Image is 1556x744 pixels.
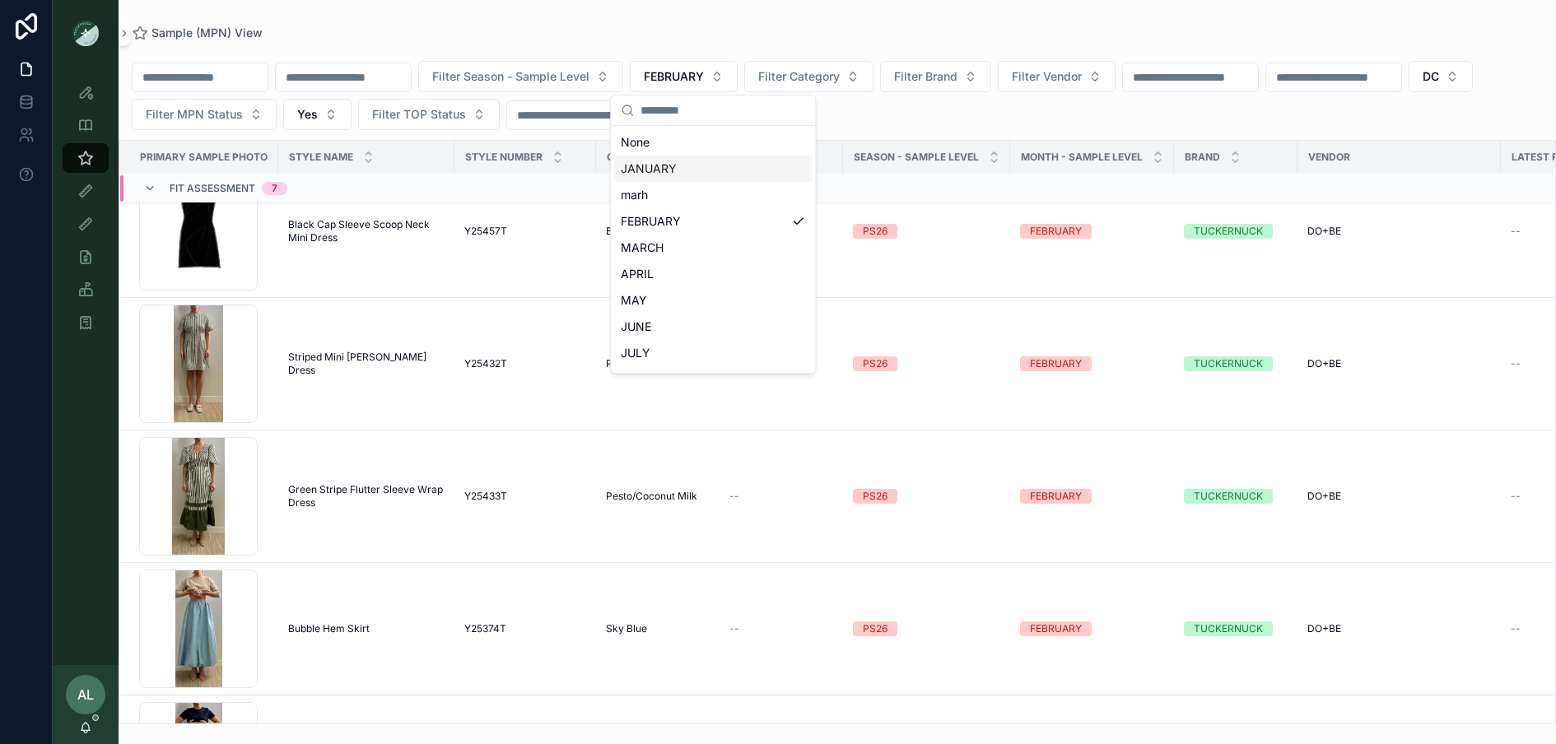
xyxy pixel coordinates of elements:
[1307,622,1341,635] span: DO+BE
[758,68,840,85] span: Filter Category
[288,622,370,635] span: Bubble Hem Skirt
[288,351,445,377] a: Striped Mini [PERSON_NAME] Dress
[606,225,632,238] span: Black
[53,66,119,359] div: scrollable content
[1511,622,1521,635] span: --
[1194,489,1263,504] div: TUCKERNUCK
[614,182,812,208] div: marh
[72,20,99,46] img: App logo
[464,622,506,635] span: Y25374T
[729,490,739,503] span: --
[288,483,445,509] a: Green Stripe Flutter Sleeve Wrap Dress
[1409,61,1473,92] button: Select Button
[151,25,263,41] span: Sample (MPN) View
[854,151,979,164] span: Season - Sample Level
[464,357,507,370] span: Y25432T
[614,261,812,287] div: APRIL
[289,151,353,164] span: Style Name
[1511,490,1521,503] span: --
[606,357,710,370] a: Pesto/Coconut Milk
[607,151,641,164] span: Color
[614,156,812,182] div: JANUARY
[464,357,586,370] a: Y25432T
[1307,357,1491,370] a: DO+BE
[744,61,874,92] button: Select Button
[288,218,445,244] a: Black Cap Sleeve Scoop Neck Mini Dress
[614,287,812,314] div: MAY
[614,129,812,156] div: None
[464,490,507,503] span: Y25433T
[611,126,815,373] div: Suggestions
[614,208,812,235] div: FEBRUARY
[606,490,710,503] a: Pesto/Coconut Milk
[853,356,1000,371] a: PS26
[1030,489,1082,504] div: FEBRUARY
[614,340,812,366] div: JULY
[464,225,586,238] a: Y25457T
[1184,224,1288,239] a: TUCKERNUCK
[853,621,1000,636] a: PS26
[1184,621,1288,636] a: TUCKERNUCK
[358,99,500,130] button: Select Button
[1020,621,1164,636] a: FEBRUARY
[863,621,887,636] div: PS26
[1308,151,1350,164] span: Vendor
[77,685,94,704] span: AL
[614,366,812,393] div: AUGUST
[288,622,445,635] a: Bubble Hem Skirt
[1307,225,1491,238] a: DO+BE
[1307,622,1491,635] a: DO+BE
[170,182,255,195] span: Fit Assessment
[132,99,277,130] button: Select Button
[1012,68,1082,85] span: Filter Vendor
[863,224,887,239] div: PS26
[606,225,710,238] a: Black
[1511,357,1521,370] span: --
[432,68,589,85] span: Filter Season - Sample Level
[606,490,697,503] span: Pesto/Coconut Milk
[297,106,318,123] span: Yes
[894,68,957,85] span: Filter Brand
[140,151,268,164] span: PRIMARY SAMPLE PHOTO
[863,489,887,504] div: PS26
[630,61,738,92] button: Select Button
[1020,224,1164,239] a: FEBRUARY
[272,182,277,195] div: 7
[614,314,812,340] div: JUNE
[1021,151,1143,164] span: MONTH - SAMPLE LEVEL
[464,490,586,503] a: Y25433T
[606,622,710,635] a: Sky Blue
[1184,489,1288,504] a: TUCKERNUCK
[729,622,739,635] span: --
[606,622,647,635] span: Sky Blue
[464,622,586,635] a: Y25374T
[1511,225,1521,238] span: --
[1030,224,1082,239] div: FEBRUARY
[1030,621,1082,636] div: FEBRUARY
[729,490,833,503] a: --
[146,106,243,123] span: Filter MPN Status
[1020,356,1164,371] a: FEBRUARY
[1307,225,1341,238] span: DO+BE
[418,61,623,92] button: Select Button
[1194,621,1263,636] div: TUCKERNUCK
[644,68,704,85] span: FEBRUARY
[853,489,1000,504] a: PS26
[1307,490,1491,503] a: DO+BE
[1307,357,1341,370] span: DO+BE
[1185,151,1220,164] span: Brand
[1194,224,1263,239] div: TUCKERNUCK
[1184,356,1288,371] a: TUCKERNUCK
[880,61,991,92] button: Select Button
[1307,490,1341,503] span: DO+BE
[132,25,263,41] a: Sample (MPN) View
[1423,68,1439,85] span: DC
[1194,356,1263,371] div: TUCKERNUCK
[853,224,1000,239] a: PS26
[614,235,812,261] div: MARCH
[1030,356,1082,371] div: FEBRUARY
[729,622,833,635] a: --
